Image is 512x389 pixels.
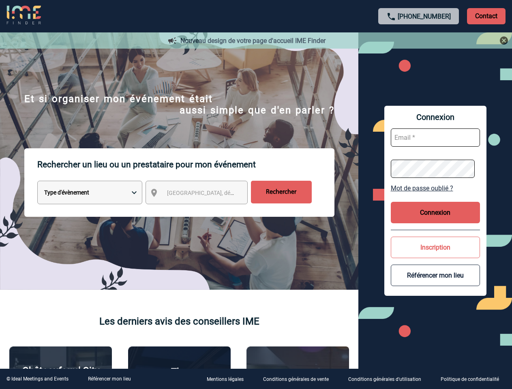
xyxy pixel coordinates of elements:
p: The [GEOGRAPHIC_DATA] [133,366,226,389]
a: Mentions légales [200,375,257,383]
p: Politique de confidentialité [441,377,499,383]
div: © Ideal Meetings and Events [6,376,69,382]
a: [PHONE_NUMBER] [398,13,451,20]
a: Mot de passe oublié ? [391,184,480,192]
span: Connexion [391,112,480,122]
p: Châteauform' City [GEOGRAPHIC_DATA] [14,365,107,388]
p: Agence 2ISD [270,367,326,378]
button: Connexion [391,202,480,223]
p: Mentions légales [207,377,244,383]
input: Email * [391,128,480,147]
a: Conditions générales d'utilisation [342,375,434,383]
p: Conditions générales de vente [263,377,329,383]
a: Référencer mon lieu [88,376,131,382]
a: Conditions générales de vente [257,375,342,383]
p: Contact [467,8,506,24]
button: Inscription [391,237,480,258]
p: Conditions générales d'utilisation [348,377,421,383]
a: Politique de confidentialité [434,375,512,383]
button: Référencer mon lieu [391,265,480,286]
